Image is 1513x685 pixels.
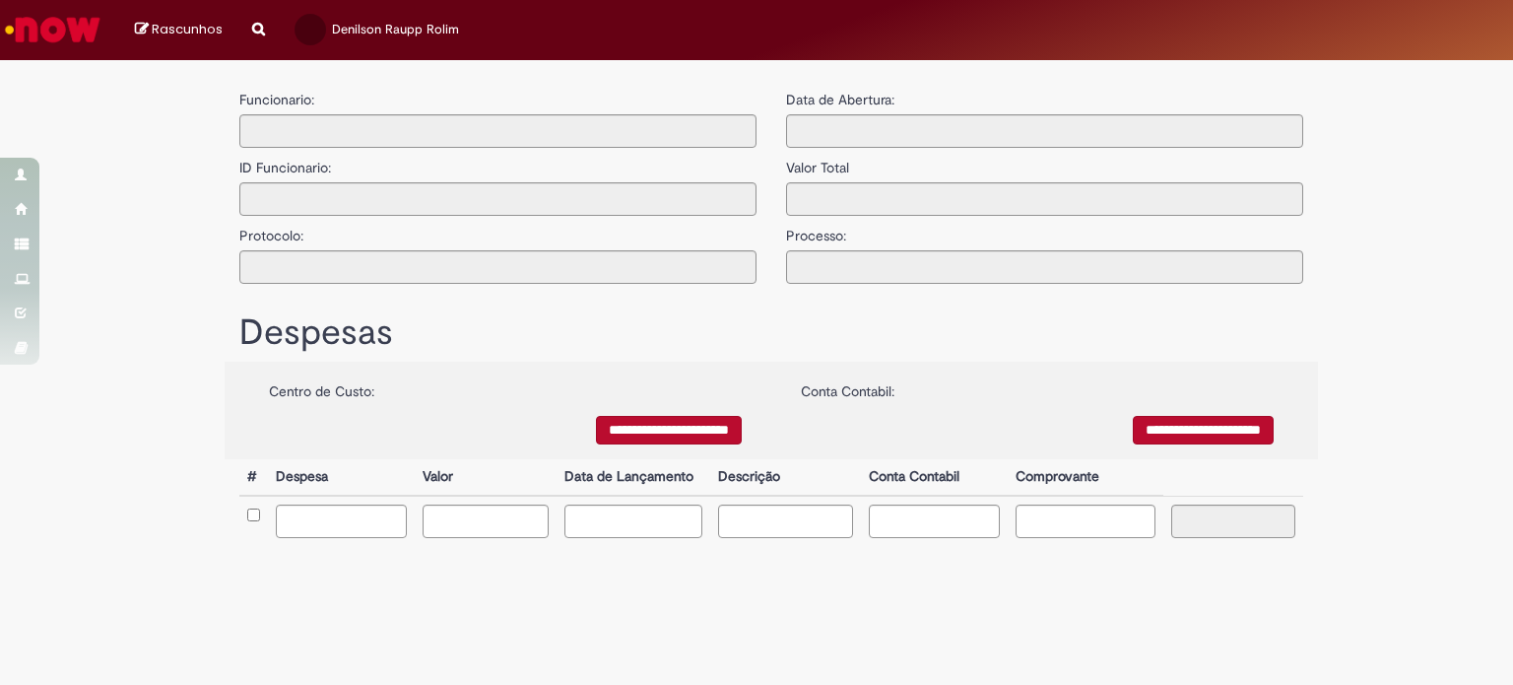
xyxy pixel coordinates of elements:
[152,20,223,38] span: Rascunhos
[239,90,314,109] label: Funcionario:
[786,148,849,177] label: Valor Total
[2,10,103,49] img: ServiceNow
[557,459,711,496] th: Data de Lançamento
[269,372,374,401] label: Centro de Custo:
[415,459,556,496] th: Valor
[861,459,1008,496] th: Conta Contabil
[268,459,415,496] th: Despesa
[801,372,894,401] label: Conta Contabil:
[332,21,459,37] span: Denilson Raupp Rolim
[710,459,860,496] th: Descrição
[239,148,331,177] label: ID Funcionario:
[786,216,846,245] label: Processo:
[786,90,894,109] label: Data de Abertura:
[135,21,223,39] a: Rascunhos
[239,313,1303,353] h1: Despesas
[239,459,268,496] th: #
[239,216,303,245] label: Protocolo:
[1008,459,1164,496] th: Comprovante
